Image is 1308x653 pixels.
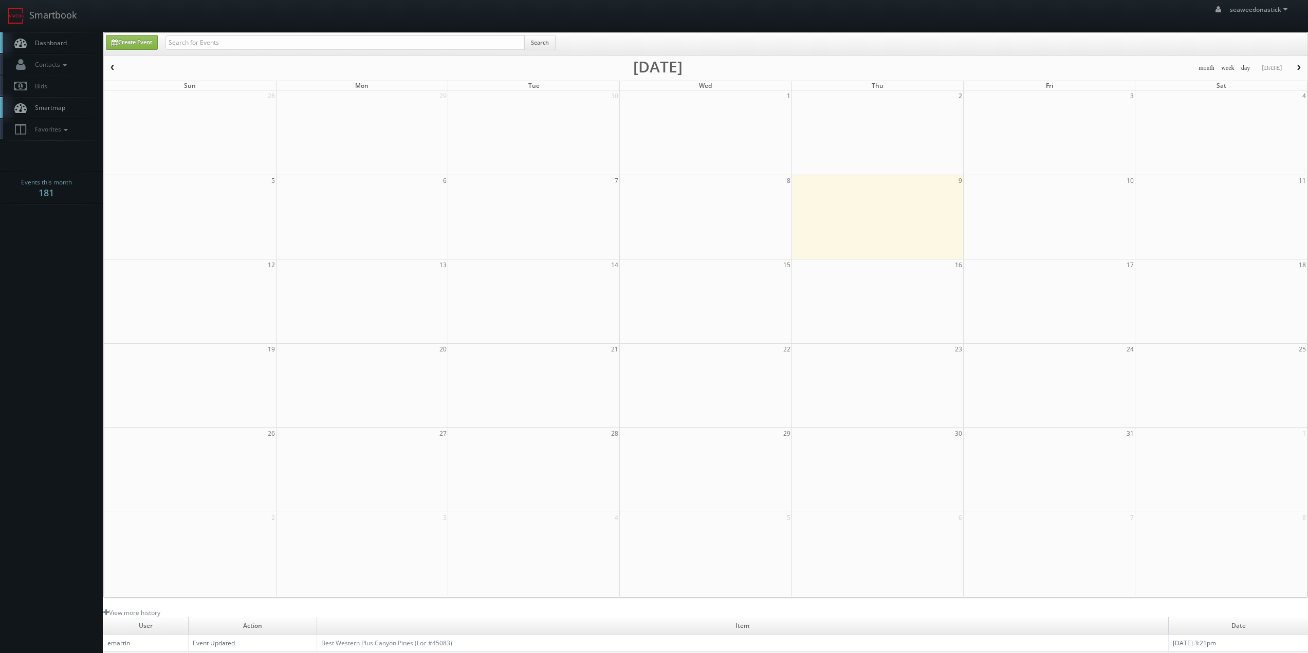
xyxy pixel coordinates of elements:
[267,344,276,355] span: 19
[438,90,448,101] span: 29
[30,39,67,47] span: Dashboard
[188,635,317,652] td: Event Updated
[267,259,276,270] span: 12
[1298,344,1307,355] span: 25
[633,62,683,72] h2: [DATE]
[1046,81,1053,90] span: Fri
[1129,512,1135,523] span: 7
[1301,90,1307,101] span: 4
[1195,62,1218,74] button: month
[1126,428,1135,439] span: 31
[1258,62,1285,74] button: [DATE]
[355,81,369,90] span: Mon
[614,512,619,523] span: 4
[8,8,24,24] img: smartbook-logo.png
[30,82,47,90] span: Bids
[184,81,196,90] span: Sun
[267,90,276,101] span: 28
[165,35,525,50] input: Search for Events
[699,81,712,90] span: Wed
[438,428,448,439] span: 27
[957,175,963,186] span: 9
[438,259,448,270] span: 13
[1238,62,1254,74] button: day
[30,125,70,134] span: Favorites
[957,512,963,523] span: 6
[188,617,317,635] td: Action
[954,428,963,439] span: 30
[1217,81,1226,90] span: Sat
[1126,259,1135,270] span: 17
[786,90,791,101] span: 1
[610,428,619,439] span: 28
[21,177,72,188] span: Events this month
[270,175,276,186] span: 5
[1298,175,1307,186] span: 11
[270,512,276,523] span: 2
[267,428,276,439] span: 26
[103,635,188,652] td: emartin
[782,428,791,439] span: 29
[1169,635,1308,652] td: [DATE] 3:21pm
[1301,428,1307,439] span: 1
[321,639,452,647] a: Best Western Plus Canyon Pines (Loc #45083)
[786,175,791,186] span: 8
[1301,512,1307,523] span: 8
[610,344,619,355] span: 21
[442,175,448,186] span: 6
[872,81,883,90] span: Thu
[1169,617,1308,635] td: Date
[103,617,188,635] td: User
[30,60,69,69] span: Contacts
[317,617,1169,635] td: Item
[782,259,791,270] span: 15
[39,186,54,199] strong: 181
[610,259,619,270] span: 14
[103,608,160,617] a: View more history
[957,90,963,101] span: 2
[786,512,791,523] span: 5
[524,35,556,50] button: Search
[1126,344,1135,355] span: 24
[954,259,963,270] span: 16
[614,175,619,186] span: 7
[1218,62,1238,74] button: week
[1126,175,1135,186] span: 10
[30,103,65,112] span: Smartmap
[106,35,158,50] a: Create Event
[1298,259,1307,270] span: 18
[438,344,448,355] span: 20
[782,344,791,355] span: 22
[610,90,619,101] span: 30
[528,81,540,90] span: Tue
[954,344,963,355] span: 23
[1230,5,1291,14] span: seaweedonastick
[1129,90,1135,101] span: 3
[442,512,448,523] span: 3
